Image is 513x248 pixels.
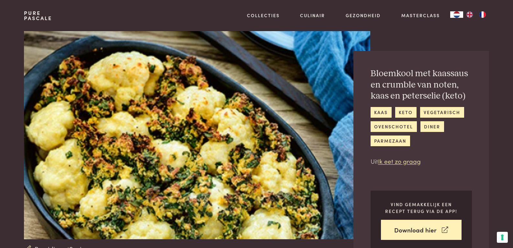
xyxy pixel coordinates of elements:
a: vegetarisch [420,107,464,118]
a: Ik eet zo graag [378,157,421,165]
p: Vind gemakkelijk een recept terug via de app! [381,201,462,214]
a: Collecties [247,12,280,19]
a: diner [420,121,444,132]
a: ovenschotel [371,121,417,132]
a: keto [395,107,417,118]
a: NL [450,11,463,18]
h2: Bloemkool met kaassaus en crumble van noten, kaas en peterselie (keto) [371,68,472,102]
a: Culinair [300,12,325,19]
aside: Language selected: Nederlands [450,11,489,18]
a: FR [476,11,489,18]
a: Masterclass [401,12,440,19]
a: EN [463,11,476,18]
p: Uit [371,157,472,166]
ul: Language list [463,11,489,18]
a: kaas [371,107,392,118]
a: Gezondheid [346,12,381,19]
div: Language [450,11,463,18]
a: PurePascale [24,10,52,21]
a: parmezaan [371,136,410,146]
button: Uw voorkeuren voor toestemming voor trackingtechnologieën [497,232,508,243]
a: Download hier [381,220,462,240]
img: Bloemkool met kaassaus en crumble van noten, kaas en peterselie (keto) [24,31,370,239]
